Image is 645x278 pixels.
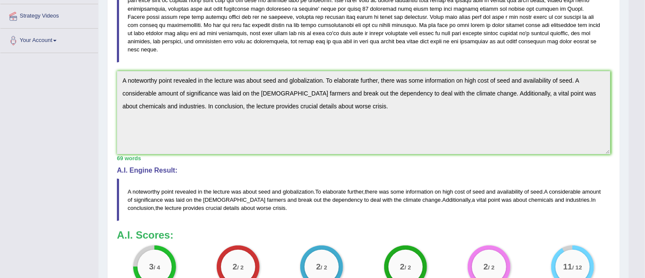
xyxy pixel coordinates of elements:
[379,188,389,195] span: was
[549,188,581,195] span: considerable
[406,188,433,195] span: information
[231,188,241,195] span: was
[175,188,197,195] span: revealed
[299,197,313,203] span: break
[315,188,321,195] span: To
[524,188,529,195] span: of
[365,188,378,195] span: there
[382,197,392,203] span: with
[332,197,363,203] span: dependency
[241,205,255,211] span: about
[134,197,163,203] span: significance
[287,197,297,203] span: and
[194,197,202,203] span: the
[213,188,230,195] span: lecture
[486,188,496,195] span: and
[321,264,327,271] small: / 2
[497,188,523,195] span: availability
[442,188,453,195] span: high
[472,197,475,203] span: a
[563,262,572,271] big: 11
[273,205,286,211] span: crisis
[176,197,185,203] span: laid
[391,188,404,195] span: some
[323,197,331,203] span: the
[502,197,511,203] span: was
[165,205,182,211] span: lecture
[128,188,131,195] span: A
[473,188,485,195] span: seed
[323,188,346,195] span: elaborate
[394,197,402,203] span: the
[206,205,222,211] span: crucial
[488,264,495,271] small: / 2
[257,205,272,211] span: worse
[591,197,596,203] span: In
[364,197,369,203] span: to
[233,262,237,271] big: 2
[117,154,610,162] div: 69 words
[164,197,174,203] span: was
[566,197,590,203] span: industries
[0,4,98,26] a: Strategy Videos
[555,197,564,203] span: and
[149,262,154,271] big: 3
[186,197,192,203] span: on
[423,197,441,203] span: change
[198,188,202,195] span: in
[544,188,548,195] span: A
[133,188,160,195] span: noteworthy
[117,167,610,174] h4: A.I. Engine Result:
[484,262,488,271] big: 2
[400,262,405,271] big: 2
[404,264,411,271] small: / 2
[183,205,204,211] span: provides
[435,188,441,195] span: on
[117,229,173,241] b: A.I. Scores:
[267,197,286,203] span: farmers
[272,188,281,195] span: and
[370,197,381,203] span: deal
[161,188,173,195] span: point
[442,197,471,203] span: Additionally
[128,197,132,203] span: of
[204,188,212,195] span: the
[314,197,322,203] span: out
[513,197,527,203] span: about
[117,179,610,221] blockquote: . , . . , . , .
[237,264,244,271] small: / 2
[455,188,465,195] span: cost
[153,264,160,271] small: / 4
[573,264,582,271] small: / 12
[128,205,154,211] span: conclusion
[531,188,543,195] span: seed
[403,197,421,203] span: climate
[347,188,363,195] span: further
[203,197,265,203] span: [DEMOGRAPHIC_DATA]
[0,29,98,50] a: Your Account
[283,188,314,195] span: globalization
[155,205,163,211] span: the
[529,197,553,203] span: chemicals
[243,188,257,195] span: about
[258,188,270,195] span: seed
[316,262,321,271] big: 2
[582,188,601,195] span: amount
[488,197,500,203] span: point
[223,205,239,211] span: details
[477,197,487,203] span: vital
[466,188,471,195] span: of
